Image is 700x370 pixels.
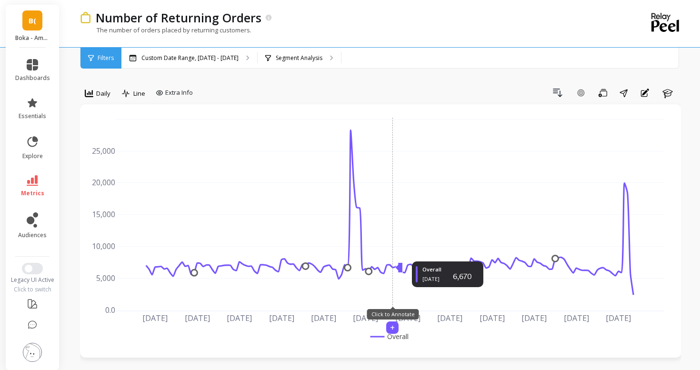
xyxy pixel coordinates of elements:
span: Extra Info [165,88,193,98]
span: metrics [21,190,44,197]
p: Segment Analysis [276,54,322,62]
p: Number of Returning Orders [96,10,261,26]
p: The number of orders placed by returning customers. [80,26,251,34]
span: dashboards [15,74,50,82]
span: Filters [98,54,114,62]
span: B( [29,15,36,26]
div: Click to switch [6,286,60,293]
img: header icon [80,12,91,24]
span: explore [22,152,43,160]
p: Boka - Amazon (Essor) [15,34,50,42]
img: profile picture [23,343,42,362]
span: Line [133,89,145,98]
span: Daily [96,89,110,98]
span: audiences [18,231,47,239]
p: Custom Date Range, [DATE] - [DATE] [141,54,239,62]
span: essentials [19,112,46,120]
button: Switch to New UI [22,263,43,274]
div: Legacy UI Active [6,276,60,284]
